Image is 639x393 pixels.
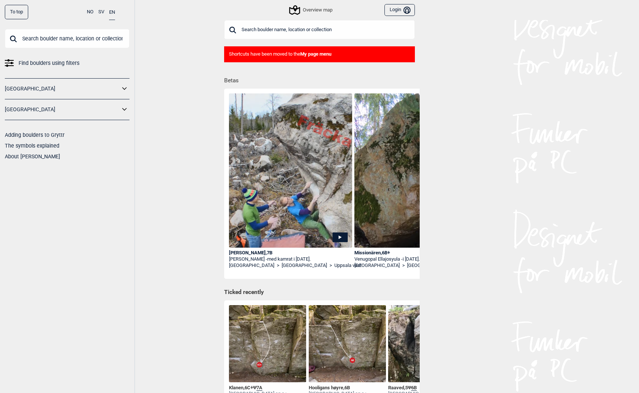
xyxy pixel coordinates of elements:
[229,250,352,256] div: [PERSON_NAME] , 7B
[109,5,115,20] button: EN
[330,262,332,269] span: >
[5,5,28,19] div: To top
[354,256,478,262] div: Venugopal Ellajosyula -
[407,262,452,269] a: [GEOGRAPHIC_DATA]
[224,72,420,85] h1: Betas
[19,58,79,69] span: Find boulders using filters
[229,93,352,277] img: Erik pa Fracka Fredrik
[229,385,306,391] div: Klanen , Ψ
[245,385,253,390] span: 6C+
[282,262,327,269] a: [GEOGRAPHIC_DATA]
[5,29,130,48] input: Search boulder name, location or collection
[229,305,306,382] img: Klanen
[344,385,350,390] span: 6B
[5,58,130,69] a: Find boulders using filters
[87,5,94,19] button: NO
[256,385,262,391] span: 7A
[354,250,478,256] div: Missionären , 6B+
[334,262,361,269] a: Uppsala väst
[309,385,386,391] div: Hooligans høyre ,
[224,46,415,62] div: Shortcuts have been moved to the
[224,20,415,39] input: Search boulder name, location or collection
[224,288,415,297] h1: Ticked recently
[5,153,60,159] a: About [PERSON_NAME]
[277,262,279,269] span: >
[300,51,331,57] b: My page menu
[229,262,274,269] a: [GEOGRAPHIC_DATA]
[229,256,352,262] div: [PERSON_NAME] -
[5,132,65,138] a: Adding boulders to Gryttr
[309,305,386,382] img: Hooligans hoyre 210514
[411,385,417,391] span: 6B
[384,4,415,16] button: Login
[402,262,405,269] span: >
[388,305,465,382] img: Raaved SS E 190520
[354,93,478,278] img: Venugopal pa Missionaren
[388,385,465,391] div: Raaved , Ψ
[267,256,311,262] span: med kamrat i [DATE].
[354,262,400,269] a: [GEOGRAPHIC_DATA]
[5,143,59,149] a: The symbols explained
[5,83,120,94] a: [GEOGRAPHIC_DATA]
[403,256,420,262] span: i [DATE].
[290,6,332,14] div: Overview map
[5,104,120,115] a: [GEOGRAPHIC_DATA]
[405,385,408,390] span: 5
[98,5,104,19] button: SV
